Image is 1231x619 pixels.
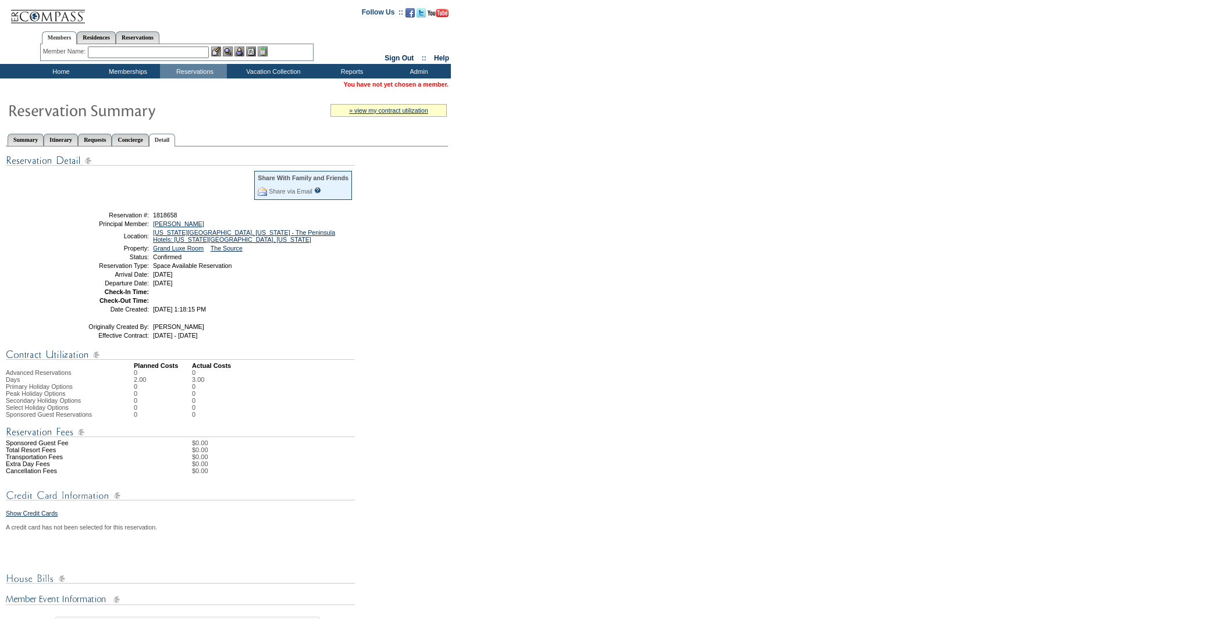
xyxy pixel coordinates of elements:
[66,271,149,278] td: Arrival Date:
[6,348,355,362] img: Contract Utilization
[153,280,173,287] span: [DATE]
[6,153,355,168] img: Reservation Detail
[6,571,355,586] img: House Bills
[66,332,149,339] td: Effective Contract:
[153,229,335,243] a: [US_STATE][GEOGRAPHIC_DATA], [US_STATE] - The Peninsula Hotels: [US_STATE][GEOGRAPHIC_DATA], [US_...
[349,107,428,114] a: » view my contract utilization
[428,9,449,17] img: Subscribe to our YouTube Channel
[134,411,192,418] td: 0
[112,134,148,146] a: Concierge
[6,376,20,383] span: Days
[6,390,65,397] span: Peak Holiday Options
[405,8,415,17] img: Become our fan on Facebook
[223,46,233,56] img: View
[6,404,69,411] span: Select Holiday Options
[258,46,268,56] img: b_calculator.gif
[153,332,198,339] span: [DATE] - [DATE]
[6,593,355,607] img: Member Event
[6,467,134,474] td: Cancellation Fees
[258,174,348,181] div: Share With Family and Friends
[99,297,149,304] strong: Check-Out Time:
[66,245,149,252] td: Property:
[134,383,192,390] td: 0
[153,323,204,330] span: [PERSON_NAME]
[26,64,93,78] td: Home
[192,390,204,397] td: 0
[227,64,317,78] td: Vacation Collection
[6,488,355,503] img: Credit Card Information
[6,411,92,418] span: Sponsored Guest Reservations
[6,460,134,467] td: Extra Day Fees
[6,453,134,460] td: Transportation Fees
[160,64,227,78] td: Reservations
[66,229,149,243] td: Location:
[192,411,204,418] td: 0
[66,253,149,260] td: Status:
[405,12,415,19] a: Become our fan on Facebook
[149,134,176,146] a: Detail
[234,46,244,56] img: Impersonate
[385,54,414,62] a: Sign Out
[77,31,116,44] a: Residences
[192,453,448,460] td: $0.00
[246,46,256,56] img: Reservations
[384,64,451,78] td: Admin
[314,187,321,194] input: What is this?
[134,397,192,404] td: 0
[43,46,88,56] div: Member Name:
[192,397,204,404] td: 0
[66,262,149,269] td: Reservation Type:
[93,64,160,78] td: Memberships
[269,188,312,195] a: Share via Email
[153,253,182,260] span: Confirmed
[134,376,192,383] td: 2.00
[6,425,355,439] img: Reservation Fees
[153,212,177,219] span: 1818658
[66,323,149,330] td: Originally Created By:
[134,390,192,397] td: 0
[434,54,449,62] a: Help
[134,362,192,369] td: Planned Costs
[134,369,192,376] td: 0
[116,31,159,44] a: Reservations
[428,12,449,19] a: Subscribe to our YouTube Channel
[422,54,426,62] span: ::
[6,397,81,404] span: Secondary Holiday Options
[153,262,232,269] span: Space Available Reservation
[211,46,221,56] img: b_edit.gif
[8,98,240,121] img: Reservaton Summary
[44,134,78,146] a: Itinerary
[192,467,448,474] td: $0.00
[192,439,448,446] td: $0.00
[417,8,426,17] img: Follow us on Twitter
[134,404,192,411] td: 0
[66,220,149,227] td: Principal Member:
[362,7,403,21] td: Follow Us ::
[192,376,204,383] td: 3.00
[42,31,77,44] a: Members
[105,288,149,295] strong: Check-In Time:
[153,245,204,252] a: Grand Luxe Room
[6,383,73,390] span: Primary Holiday Options
[317,64,384,78] td: Reports
[153,271,173,278] span: [DATE]
[6,369,72,376] span: Advanced Reservations
[153,220,204,227] a: [PERSON_NAME]
[211,245,243,252] a: The Source
[8,134,44,146] a: Summary
[6,439,134,446] td: Sponsored Guest Fee
[192,446,448,453] td: $0.00
[192,362,448,369] td: Actual Costs
[78,134,112,146] a: Requests
[344,81,449,88] span: You have not yet chosen a member.
[66,212,149,219] td: Reservation #:
[192,404,204,411] td: 0
[66,306,149,313] td: Date Created:
[6,510,58,517] a: Show Credit Cards
[192,369,204,376] td: 0
[417,12,426,19] a: Follow us on Twitter
[192,460,448,467] td: $0.00
[6,446,134,453] td: Total Resort Fees
[153,306,206,313] span: [DATE] 1:18:15 PM
[66,280,149,287] td: Departure Date:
